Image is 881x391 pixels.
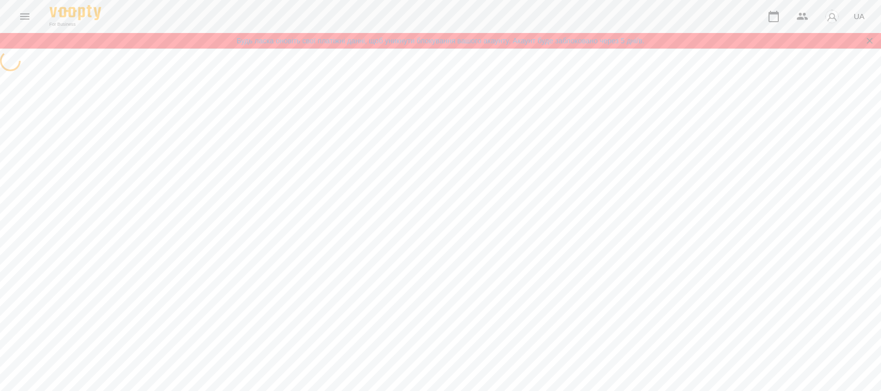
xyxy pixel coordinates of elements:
[50,21,101,28] span: For Business
[236,36,644,46] a: Будь ласка оновіть свої платіжні данні, щоб уникнути блокування вашого акаунту. Акаунт буде забло...
[12,4,37,29] button: Menu
[862,34,877,48] button: Закрити сповіщення
[825,9,839,24] img: avatar_s.png
[854,11,864,22] span: UA
[50,5,101,20] img: Voopty Logo
[850,7,869,26] button: UA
